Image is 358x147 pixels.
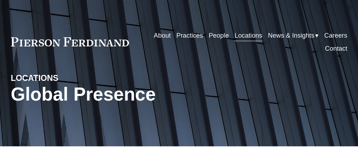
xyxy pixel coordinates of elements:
[176,29,203,42] a: Practices
[11,73,95,84] h4: LOCATIONS
[268,30,314,41] span: News & Insights
[268,29,318,42] a: folder dropdown
[324,29,347,42] a: Careers
[235,29,262,42] a: Locations
[325,42,347,55] a: Contact
[154,29,171,42] a: About
[11,84,235,105] h1: Global Presence
[209,29,229,42] a: People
